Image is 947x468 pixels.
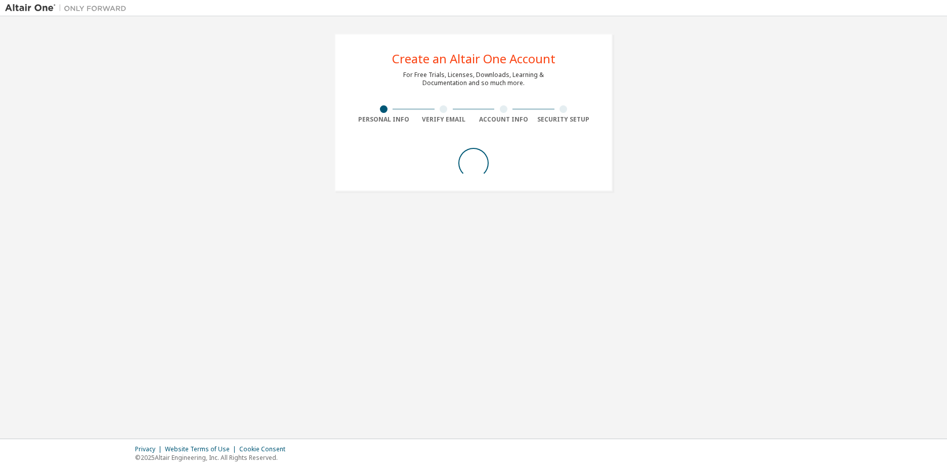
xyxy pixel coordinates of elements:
div: Verify Email [414,115,474,124]
div: Privacy [135,445,165,453]
div: Account Info [473,115,534,124]
div: Website Terms of Use [165,445,239,453]
div: Create an Altair One Account [392,53,555,65]
p: © 2025 Altair Engineering, Inc. All Rights Reserved. [135,453,291,462]
div: For Free Trials, Licenses, Downloads, Learning & Documentation and so much more. [403,71,544,87]
div: Security Setup [534,115,594,124]
div: Personal Info [354,115,414,124]
div: Cookie Consent [239,445,291,453]
img: Altair One [5,3,132,13]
